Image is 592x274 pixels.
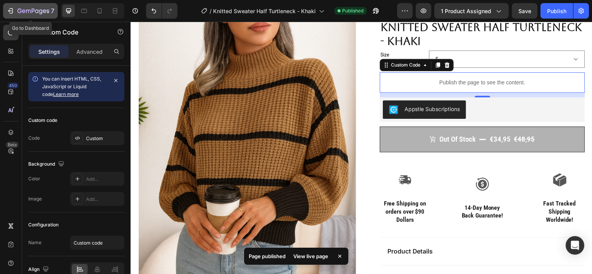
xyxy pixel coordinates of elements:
[86,176,122,183] div: Add...
[38,48,60,56] p: Settings
[6,142,19,148] div: Beta
[258,228,304,236] p: Product Details
[28,239,41,246] div: Name
[42,76,101,97] span: You can insert HTML, CSS, JavaScript or Liquid code
[51,6,54,15] p: 7
[76,48,103,56] p: Advanced
[86,196,122,203] div: Add...
[441,7,491,15] span: 1 product assigned
[566,236,584,255] div: Open Intercom Messenger
[86,135,122,142] div: Custom
[146,3,177,19] div: Undo/Redo
[260,40,293,47] div: Custom Code
[342,7,363,14] span: Published
[28,195,42,202] div: Image
[210,7,212,15] span: /
[7,82,19,89] div: 450
[28,135,40,142] div: Code
[540,3,573,19] button: Publish
[434,3,509,19] button: 1 product assigned
[251,106,457,131] button: Out of stock
[251,180,301,204] p: Free Shipping on orders over $90 Dollars
[28,221,59,228] div: Configuration
[251,29,297,38] legend: Size
[3,3,58,19] button: 7
[28,159,66,170] div: Background
[28,117,57,124] div: Custom code
[311,114,348,123] div: Out of stock
[385,113,408,124] div: €48,95
[289,251,333,262] div: View live page
[512,3,537,19] button: Save
[254,79,337,98] button: Appstle Subscriptions
[249,252,286,260] p: Page published
[213,7,316,15] span: Knitted Sweater Half Turtleneck - Khaki
[251,57,457,65] p: Publish the page to see the content.
[407,180,456,204] p: Fast Tracked Shipping Worldwide!
[275,84,331,92] div: Appstle Subscriptions
[53,91,79,97] a: Learn more
[361,113,384,124] div: €34,95
[518,8,531,14] span: Save
[28,175,40,182] div: Color
[260,84,269,93] img: AppstleSubscriptions.png
[329,184,379,200] p: 14-Day Money Back Guarantee!
[131,22,592,274] iframe: Design area
[547,7,566,15] div: Publish
[38,27,103,37] p: Custom Code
